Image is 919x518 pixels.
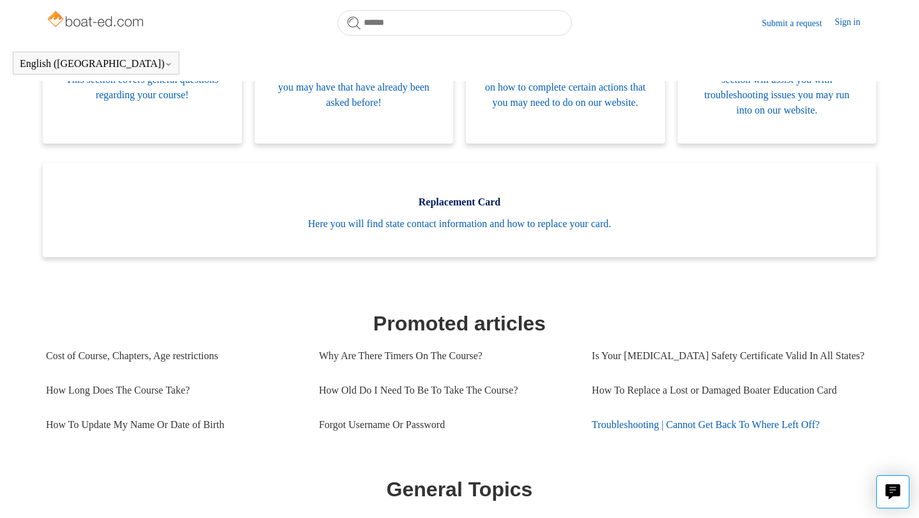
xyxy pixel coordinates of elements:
[592,339,865,373] a: Is Your [MEDICAL_DATA] Safety Certificate Valid In All States?
[20,58,172,70] button: English ([GEOGRAPHIC_DATA])
[43,163,876,257] a: Replacement Card Here you will find state contact information and how to replace your card.
[485,64,646,110] span: Here you will get step-by-step guides on how to complete certain actions that you may need to do ...
[274,64,435,110] span: This section will answer questions that you may have that have already been asked before!
[319,408,573,442] a: Forgot Username Or Password
[62,195,857,210] span: Replacement Card
[62,72,223,103] span: This section covers general questions regarding your course!
[46,408,300,442] a: How To Update My Name Or Date of Birth
[46,308,873,339] h1: Promoted articles
[762,17,835,30] a: Submit a request
[697,57,858,118] span: Running into Technical issues? This section will assist you with troubleshooting issues you may r...
[592,408,865,442] a: Troubleshooting | Cannot Get Back To Where Left Off?
[835,15,873,31] a: Sign in
[319,339,573,373] a: Why Are There Timers On The Course?
[62,216,857,232] span: Here you will find state contact information and how to replace your card.
[876,475,909,508] button: Live chat
[338,10,572,36] input: Search
[46,8,147,33] img: Boat-Ed Help Center home page
[592,373,865,408] a: How To Replace a Lost or Damaged Boater Education Card
[46,373,300,408] a: How Long Does The Course Take?
[319,373,573,408] a: How Old Do I Need To Be To Take The Course?
[46,474,873,505] h1: General Topics
[46,339,300,373] a: Cost of Course, Chapters, Age restrictions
